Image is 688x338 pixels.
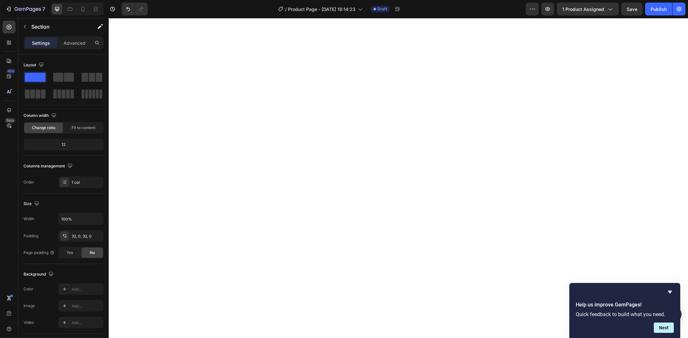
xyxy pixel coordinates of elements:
div: Width [24,216,34,222]
div: Padding [24,233,38,239]
button: 7 [3,3,48,15]
span: Product Page - [DATE] 18:14:23 [288,6,355,13]
div: Undo/Redo [122,3,148,15]
div: Add... [72,303,102,309]
div: 1 col [72,180,102,185]
div: Add... [72,286,102,292]
div: Help us improve GemPages! [576,288,674,333]
div: Image [24,303,35,309]
div: Publish [651,6,667,13]
div: Columns management [24,162,74,171]
p: Advanced [64,40,85,46]
div: Order [24,179,34,185]
div: Add... [72,320,102,326]
div: Column width [24,111,58,120]
p: Quick feedback to build what you need. [576,311,674,317]
span: No [90,250,95,256]
p: Settings [32,40,50,46]
span: Draft [377,6,387,12]
h2: Help us improve GemPages! [576,301,674,309]
div: Size [24,200,41,208]
input: Auto [59,213,103,225]
div: Beta [5,118,15,123]
div: Video [24,320,34,325]
div: Layout [24,61,45,70]
span: 1 product assigned [562,6,604,13]
button: 1 product assigned [557,3,619,15]
button: Save [621,3,643,15]
span: / [285,6,287,13]
iframe: Design area [109,18,688,338]
div: 12 [25,140,102,149]
button: Next question [654,323,674,333]
div: Page padding [24,250,55,256]
div: 32, 0, 32, 0 [72,233,102,239]
button: Hide survey [666,288,674,296]
div: Color [24,286,34,292]
div: Background [24,270,55,279]
span: Change ratio [32,125,55,131]
p: 7 [42,5,45,13]
div: 450 [6,69,15,74]
span: Yes [66,250,73,256]
span: Fit to content [72,125,95,131]
p: Section [31,23,84,31]
button: Publish [645,3,672,15]
span: Save [627,6,637,12]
